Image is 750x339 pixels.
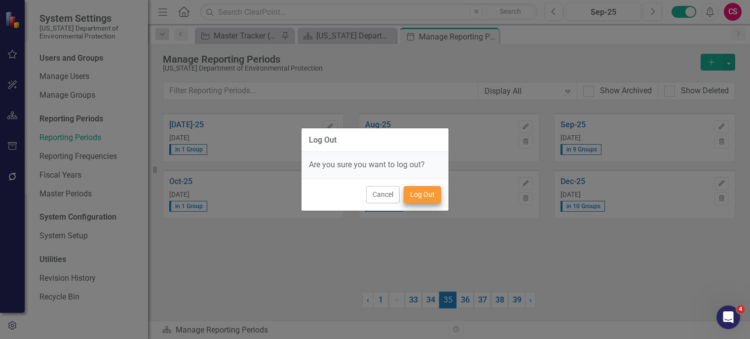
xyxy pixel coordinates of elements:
[309,136,337,145] div: Log Out
[309,160,425,169] span: Are you sure you want to log out?
[404,186,441,203] button: Log Out
[737,305,745,313] span: 4
[716,305,740,329] iframe: Intercom live chat
[366,186,400,203] button: Cancel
